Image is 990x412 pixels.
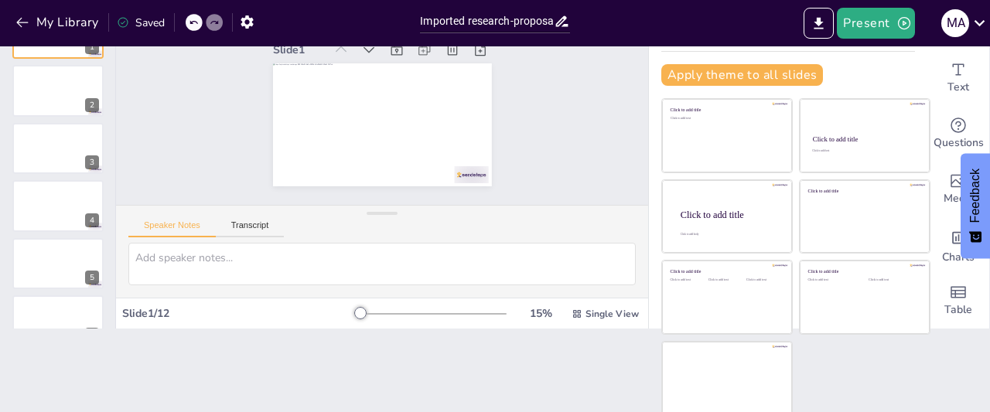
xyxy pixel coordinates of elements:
[671,117,781,121] div: Click to add text
[681,233,778,236] div: Click to add body
[927,106,989,162] div: Get real-time input from your audience
[12,65,104,116] div: 2
[85,155,99,169] div: 3
[12,238,104,289] div: 5
[942,249,975,266] span: Charts
[671,107,781,113] div: Click to add title
[869,278,917,282] div: Click to add text
[85,213,99,227] div: 4
[216,220,285,237] button: Transcript
[452,114,505,144] div: Slide 1
[927,162,989,217] div: Add images, graphics, shapes or video
[927,50,989,106] div: Add text boxes
[927,273,989,329] div: Add a table
[961,153,990,258] button: Feedback - Show survey
[812,150,915,153] div: Click to add text
[661,64,823,86] button: Apply theme to all slides
[813,135,916,143] div: Click to add title
[927,217,989,273] div: Add charts and graphs
[808,188,919,193] div: Click to add title
[808,269,919,274] div: Click to add title
[808,278,857,282] div: Click to add text
[585,308,639,320] span: Single View
[947,79,969,96] span: Text
[522,306,559,321] div: 15 %
[708,278,743,282] div: Click to add text
[944,301,972,318] span: Table
[837,8,914,39] button: Present
[941,9,969,37] div: M A
[934,134,984,152] span: Questions
[671,269,781,274] div: Click to add title
[85,271,99,284] div: 5
[85,40,99,54] div: 1
[681,209,780,220] div: Click to add title
[128,220,216,237] button: Speaker Notes
[420,10,553,32] input: Insert title
[941,8,969,39] button: M A
[12,180,104,231] div: 4
[12,123,104,174] div: 3
[85,328,99,342] div: 6
[12,295,104,346] div: 6
[85,98,99,112] div: 2
[12,10,105,35] button: My Library
[122,306,358,321] div: Slide 1 / 12
[746,278,781,282] div: Click to add text
[117,15,165,30] div: Saved
[944,190,974,207] span: Media
[968,169,982,223] span: Feedback
[804,8,834,39] button: Export to PowerPoint
[671,278,705,282] div: Click to add text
